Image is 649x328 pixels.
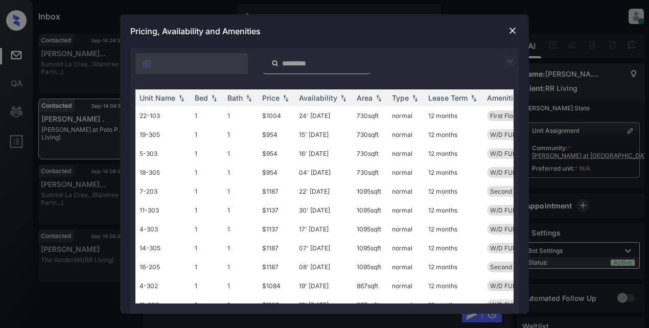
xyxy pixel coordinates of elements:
td: 1 [191,239,223,257]
span: W/D FULL-SIZE [490,301,536,309]
td: 12 months [424,295,483,314]
td: 08' [DATE] [295,257,353,276]
img: sorting [410,95,420,102]
span: W/D FULL-SIZE [490,244,536,252]
td: 1 [191,220,223,239]
td: 12 months [424,144,483,163]
td: 16-205 [135,257,191,276]
td: normal [388,239,424,257]
td: 16' [DATE] [295,144,353,163]
div: Area [357,93,373,102]
td: 1 [191,106,223,125]
div: Bath [227,93,243,102]
td: 1 [223,125,258,144]
td: 1 [223,257,258,276]
td: 730 sqft [353,106,388,125]
td: 19' [DATE] [295,295,353,314]
td: 24' [DATE] [295,106,353,125]
td: 1 [191,125,223,144]
td: 4-303 [135,220,191,239]
img: sorting [338,95,349,102]
td: 19-305 [135,125,191,144]
td: 07' [DATE] [295,239,353,257]
span: First Floor [490,112,519,120]
img: sorting [244,95,254,102]
div: Type [392,93,409,102]
span: W/D FULL-SIZE [490,225,536,233]
td: 1 [191,201,223,220]
td: 18-305 [135,163,191,182]
img: sorting [374,95,384,102]
td: 22-103 [135,106,191,125]
img: icon-zuma [142,59,152,69]
span: Second Floor [490,263,528,271]
td: 5-303 [135,144,191,163]
div: Price [262,93,280,102]
td: $1187 [258,182,295,201]
td: 730 sqft [353,163,388,182]
td: normal [388,144,424,163]
td: 1 [223,163,258,182]
img: sorting [176,95,187,102]
td: normal [388,257,424,276]
td: 1095 sqft [353,220,388,239]
td: 1 [223,201,258,220]
img: sorting [209,95,219,102]
td: 730 sqft [353,125,388,144]
td: 1 [223,295,258,314]
td: 1 [223,276,258,295]
td: normal [388,295,424,314]
td: 12 months [424,182,483,201]
td: 1 [191,276,223,295]
td: $1187 [258,239,295,257]
td: 1 [223,106,258,125]
td: 17' [DATE] [295,220,353,239]
td: 12 months [424,239,483,257]
span: W/D FULL-SIZE [490,282,536,290]
td: 1095 sqft [353,182,388,201]
td: $1137 [258,201,295,220]
div: Bed [195,93,208,102]
div: Pricing, Availability and Amenities [120,14,529,48]
td: 11-303 [135,201,191,220]
td: $1187 [258,257,295,276]
td: $954 [258,163,295,182]
td: $1004 [258,106,295,125]
div: Lease Term [428,93,468,102]
td: normal [388,276,424,295]
td: 1 [191,257,223,276]
span: W/D FULL-SIZE [490,150,536,157]
td: 1 [223,182,258,201]
td: 04' [DATE] [295,163,353,182]
td: 12 months [424,125,483,144]
td: $954 [258,125,295,144]
img: close [507,26,518,36]
img: sorting [281,95,291,102]
td: 12 months [424,276,483,295]
td: normal [388,125,424,144]
td: 11-308 [135,295,191,314]
td: 7-203 [135,182,191,201]
td: 1095 sqft [353,201,388,220]
img: icon-zuma [271,59,279,68]
td: 1 [191,163,223,182]
td: 867 sqft [353,295,388,314]
td: 1 [223,239,258,257]
td: 30' [DATE] [295,201,353,220]
span: Second Floor [490,188,528,195]
td: 12 months [424,220,483,239]
td: 14-305 [135,239,191,257]
td: $1137 [258,220,295,239]
div: Unit Name [140,93,175,102]
td: $954 [258,144,295,163]
td: 1095 sqft [353,239,388,257]
td: 15' [DATE] [295,125,353,144]
td: 1 [191,295,223,314]
td: normal [388,182,424,201]
td: 22' [DATE] [295,182,353,201]
td: 12 months [424,201,483,220]
td: $1084 [258,276,295,295]
span: W/D FULL-SIZE [490,169,536,176]
td: 730 sqft [353,144,388,163]
td: $1109 [258,295,295,314]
